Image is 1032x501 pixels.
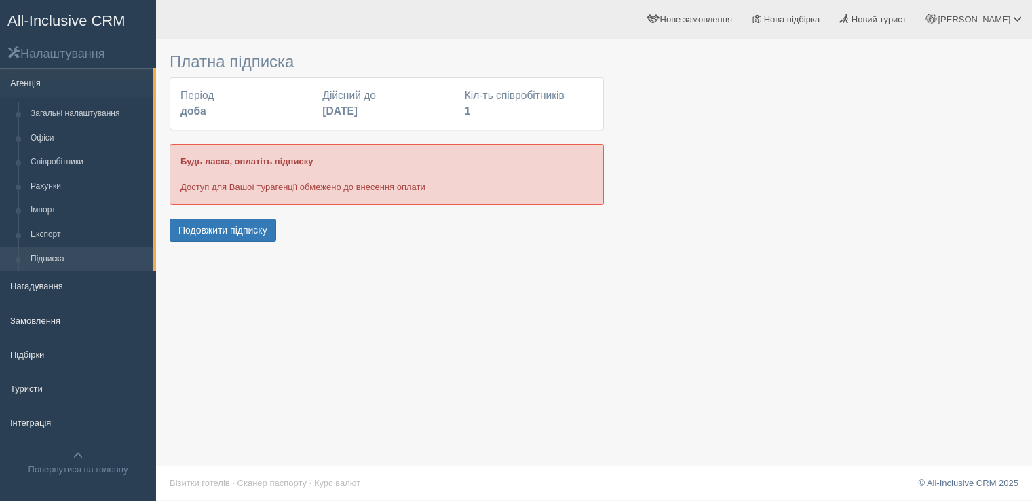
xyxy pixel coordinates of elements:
a: Візитки готелів [170,478,230,488]
span: · [309,478,312,488]
span: Нове замовлення [660,14,732,24]
b: доба [180,105,206,117]
a: Імпорт [24,198,153,223]
a: Співробітники [24,150,153,174]
span: Новий турист [852,14,906,24]
a: Офіси [24,126,153,151]
span: All-Inclusive CRM [7,12,126,29]
a: Підписка [24,247,153,272]
span: · [232,478,235,488]
a: © All-Inclusive CRM 2025 [918,478,1018,488]
a: All-Inclusive CRM [1,1,155,38]
a: Сканер паспорту [237,478,307,488]
h3: Платна підписка [170,53,604,71]
button: Подовжити підписку [170,219,276,242]
div: Дійсний до [316,88,457,119]
a: Рахунки [24,174,153,199]
div: Період [174,88,316,119]
b: [DATE] [322,105,358,117]
a: Експорт [24,223,153,247]
a: Курс валют [314,478,360,488]
div: Кіл-ть співробітників [458,88,600,119]
b: 1 [465,105,471,117]
span: Нова підбірка [764,14,820,24]
div: Доступ для Вашої турагенції обмежено до внесення оплати [170,144,604,204]
b: Будь ласка, оплатіть підписку [180,156,313,166]
span: [PERSON_NAME] [938,14,1010,24]
a: Загальні налаштування [24,102,153,126]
